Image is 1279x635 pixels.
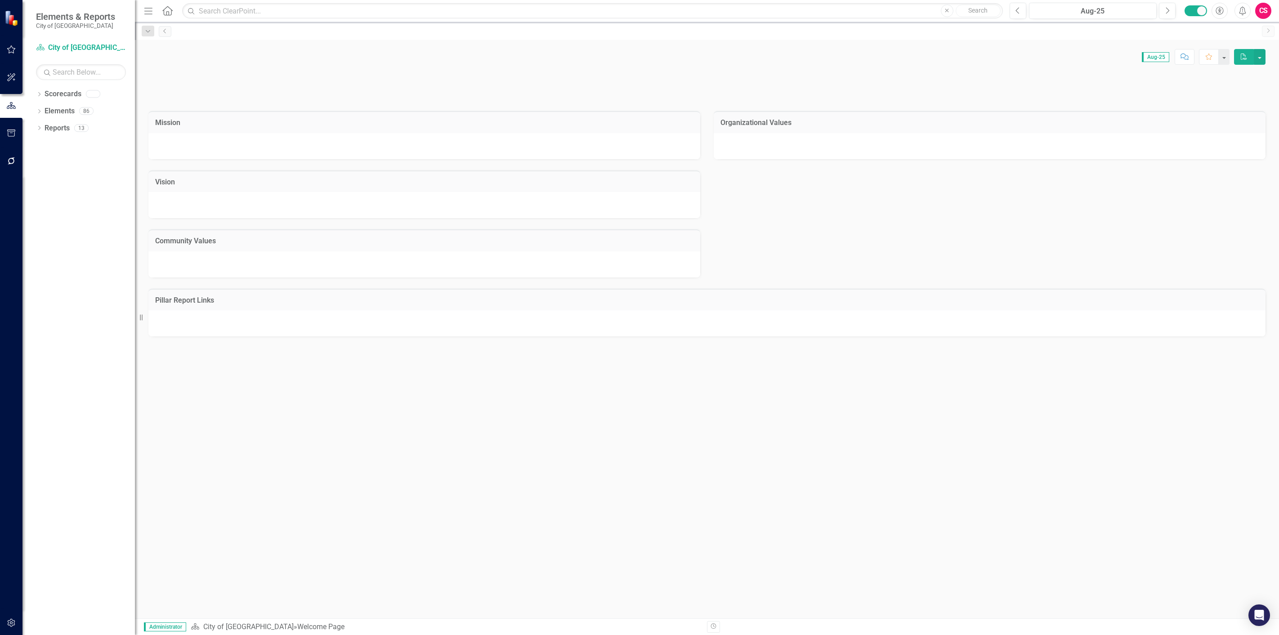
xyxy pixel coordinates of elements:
[191,622,700,632] div: »
[1142,52,1169,62] span: Aug-25
[720,119,1259,127] h3: Organizational Values
[1248,604,1270,626] div: Open Intercom Messenger
[4,10,20,26] img: ClearPoint Strategy
[79,107,94,115] div: 86
[36,43,126,53] a: City of [GEOGRAPHIC_DATA]
[297,622,344,631] div: Welcome Page
[968,7,988,14] span: Search
[45,123,70,134] a: Reports
[155,119,693,127] h3: Mission
[36,22,115,29] small: City of [GEOGRAPHIC_DATA]
[1255,3,1271,19] button: CS
[1032,6,1154,17] div: Aug-25
[203,622,294,631] a: City of [GEOGRAPHIC_DATA]
[36,64,126,80] input: Search Below...
[36,11,115,22] span: Elements & Reports
[155,237,693,245] h3: Community Values
[45,106,75,116] a: Elements
[74,124,89,132] div: 13
[1029,3,1157,19] button: Aug-25
[155,178,693,186] h3: Vision
[144,622,186,631] span: Administrator
[45,89,81,99] a: Scorecards
[956,4,1001,17] button: Search
[155,296,1259,304] h3: Pillar Report Links
[182,3,1003,19] input: Search ClearPoint...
